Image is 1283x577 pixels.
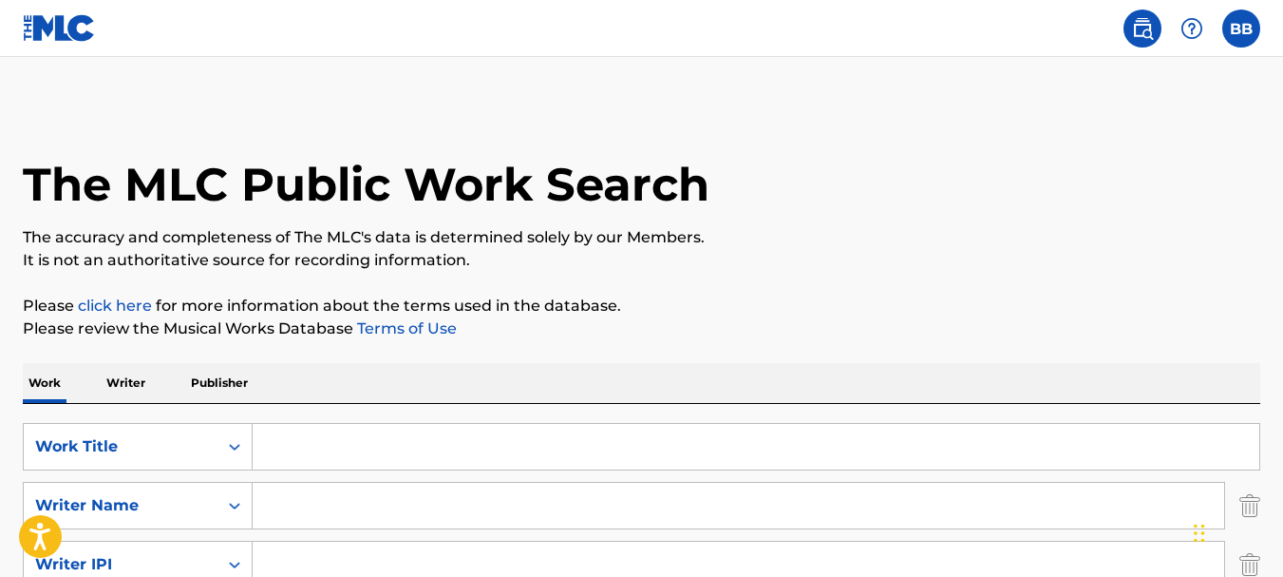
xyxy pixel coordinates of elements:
div: Drag [1194,505,1205,562]
p: The accuracy and completeness of The MLC's data is determined solely by our Members. [23,226,1260,249]
h1: The MLC Public Work Search [23,156,709,213]
p: Work [23,363,66,403]
img: help [1180,17,1203,40]
a: Public Search [1123,10,1161,48]
div: Help [1173,10,1211,48]
iframe: Chat Widget [1188,486,1283,577]
p: Publisher [185,363,254,403]
a: Terms of Use [353,319,457,337]
a: click here [78,297,152,315]
p: It is not an authoritative source for recording information. [23,249,1260,272]
div: User Menu [1222,10,1260,48]
p: Please review the Musical Works Database [23,317,1260,340]
p: Writer [101,363,151,403]
p: Please for more information about the terms used in the database. [23,295,1260,317]
img: MLC Logo [23,14,96,42]
div: Writer IPI [35,553,206,576]
div: Writer Name [35,494,206,517]
iframe: Resource Center [1230,338,1283,491]
img: search [1131,17,1154,40]
div: Work Title [35,435,206,458]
